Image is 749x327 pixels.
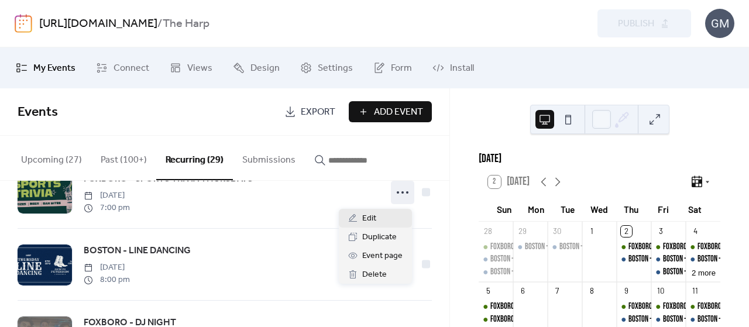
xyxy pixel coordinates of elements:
[686,314,720,325] div: BOSTON - COLLEGE FOOTBALL SATURDAYS
[15,14,32,33] img: logo
[157,13,163,35] b: /
[84,261,130,274] span: [DATE]
[690,286,700,297] div: 11
[365,52,421,84] a: Form
[87,52,158,84] a: Connect
[424,52,483,84] a: Install
[586,286,597,297] div: 8
[690,226,700,236] div: 4
[617,253,651,265] div: BOSTON - LINE DANCING
[156,136,233,180] button: Recurring (29)
[391,61,412,75] span: Form
[374,105,423,119] span: Add Event
[552,197,583,222] div: Tue
[479,301,513,312] div: FOXBORO - SUNDAY BRUNCH
[628,301,725,312] div: FOXBORO - SPORTS TRIVIA THURSDAYS
[552,286,562,297] div: 7
[479,253,513,265] div: BOSTON - NBA YOUNGBOY PRE-SHOW PARTY
[161,52,221,84] a: Views
[651,241,686,253] div: FOXBORO - Acoustic Live Fridays ft. Andrew Geanacopoulos
[490,266,548,278] div: BOSTON - NFL SUNDAYS
[91,136,156,179] button: Past (100+)
[628,253,688,265] div: BOSTON - LINE DANCING
[362,212,376,226] span: Edit
[548,241,582,253] div: BOSTON - ADAM SANDLER PRE-SHOW PARTY
[301,105,335,119] span: Export
[224,52,288,84] a: Design
[233,136,305,179] button: Submissions
[616,197,647,222] div: Thu
[84,274,130,286] span: 8:00 pm
[12,136,91,179] button: Upcoming (27)
[84,202,130,214] span: 7:00 pm
[687,266,720,278] button: 2 more
[651,266,686,278] div: BOSTON - Block Party Bar Crawl
[520,197,551,222] div: Mon
[7,52,84,84] a: My Events
[479,266,513,278] div: BOSTON - NFL SUNDAYS
[291,52,362,84] a: Settings
[250,61,280,75] span: Design
[628,241,725,253] div: FOXBORO - SPORTS TRIVIA THURSDAYS
[490,253,600,265] div: BOSTON - NBA YOUNGBOY PRE-SHOW PARTY
[163,13,209,35] b: The Harp
[114,61,149,75] span: Connect
[276,101,344,122] a: Export
[490,301,558,312] div: FOXBORO - [DATE] BRUNCH
[318,61,353,75] span: Settings
[686,301,720,312] div: FOXBORO - COLLEGE FOOTBALL SATURDAYS
[488,197,520,222] div: Sun
[362,268,387,282] span: Delete
[517,286,528,297] div: 6
[617,314,651,325] div: BOSTON - LINE DANCING
[517,226,528,236] div: 29
[655,226,666,236] div: 3
[651,253,686,265] div: BOSTON - NICOLLS ROAD
[513,241,548,253] div: BOSTON - BRUINS PRE-SEASON
[483,286,493,297] div: 5
[187,61,212,75] span: Views
[362,230,397,245] span: Duplicate
[525,241,601,253] div: BOSTON - BRUINS PRE-SEASON
[686,241,720,253] div: FOXBORO - COLLEGE FOOTBALL SATURDAYS
[349,101,432,122] button: Add Event
[33,61,75,75] span: My Events
[621,226,631,236] div: 2
[479,151,720,168] div: [DATE]
[552,226,562,236] div: 30
[490,314,623,325] div: FOXBORO - PATS VS BILLS GAME WATCH + GIVEAWAYS
[628,314,688,325] div: BOSTON - LINE DANCING
[651,314,686,325] div: BOSTON - THE BENDERZ
[705,9,734,38] div: GM
[84,190,130,202] span: [DATE]
[621,286,631,297] div: 9
[18,99,58,125] span: Events
[583,197,615,222] div: Wed
[479,241,513,253] div: FOXBORO - NFL SUNDAYS
[686,253,720,265] div: BOSTON - COLLEGE FOOTBALL SATURDAYS
[655,286,666,297] div: 10
[483,226,493,236] div: 28
[362,249,403,263] span: Event page
[559,241,671,253] div: BOSTON - [PERSON_NAME] PRE-SHOW PARTY
[663,314,721,325] div: BOSTON - THE BENDERZ
[479,314,513,325] div: FOXBORO - PATS VS BILLS GAME WATCH + GIVEAWAYS
[84,243,191,259] a: BOSTON - LINE DANCING
[450,61,474,75] span: Install
[651,301,686,312] div: FOXBORO - Acoustic Live Fridays ft. Ryan McHugh
[490,241,552,253] div: FOXBORO - NFL SUNDAYS
[647,197,679,222] div: Fri
[679,197,711,222] div: Sat
[617,241,651,253] div: FOXBORO - SPORTS TRIVIA THURSDAYS
[586,226,597,236] div: 1
[617,301,651,312] div: FOXBORO - SPORTS TRIVIA THURSDAYS
[39,13,157,35] a: [URL][DOMAIN_NAME]
[84,244,191,258] span: BOSTON - LINE DANCING
[663,253,740,265] div: BOSTON - [GEOGRAPHIC_DATA]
